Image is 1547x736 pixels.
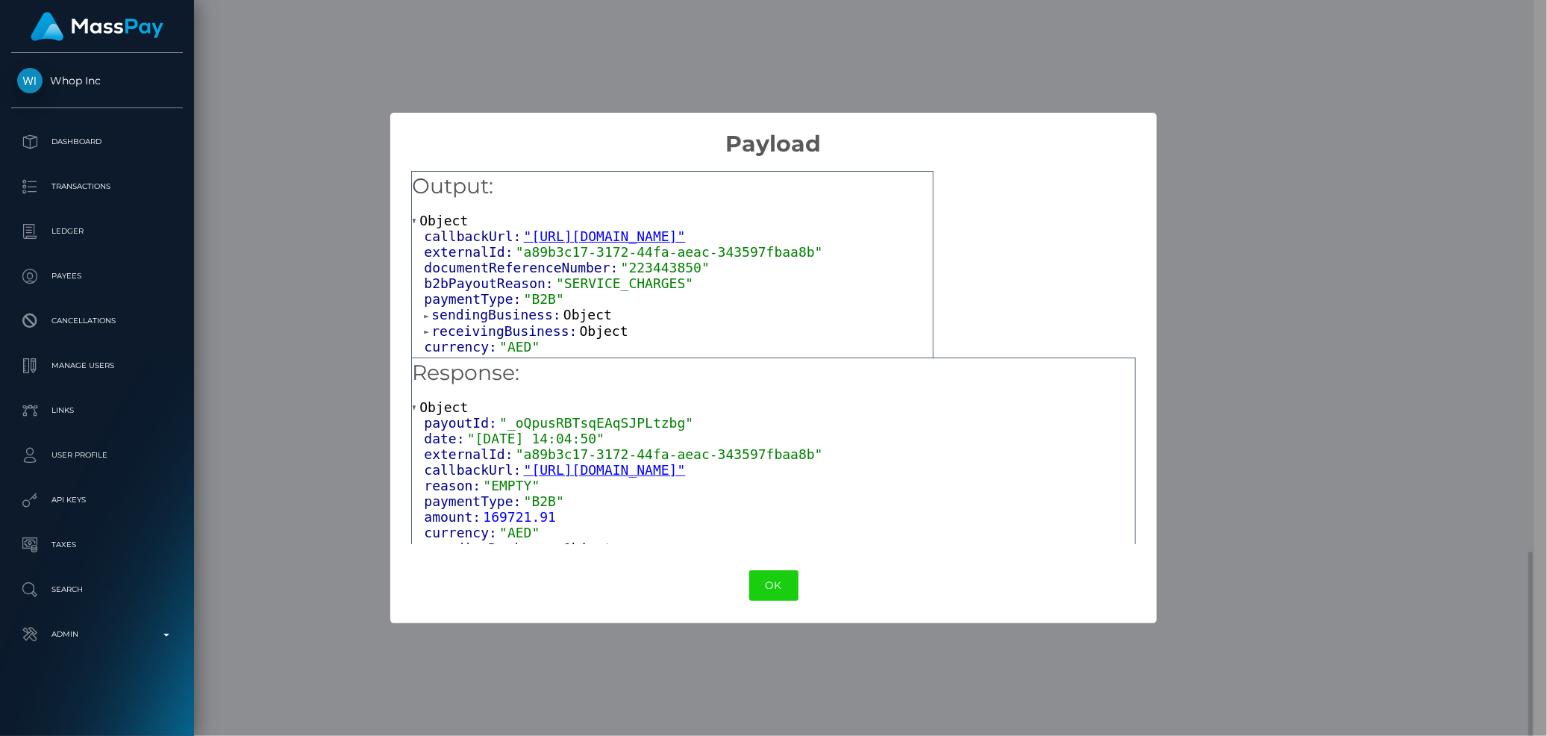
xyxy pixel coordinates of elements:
[524,493,564,509] span: "B2B"
[424,478,483,493] span: reason:
[483,509,556,525] span: 169721.91
[424,244,515,260] span: externalId:
[499,525,540,540] span: "AED"
[516,244,823,260] span: "a89b3c17-3172-44fa-aeac-343597fbaa8b"
[431,540,563,556] span: sendingBusiness:
[424,493,523,509] span: paymentType:
[524,291,564,307] span: "B2B"
[17,175,177,198] p: Transactions
[467,431,604,446] span: "[DATE] 14:04:50"
[499,339,540,355] span: "AED"
[483,355,556,370] span: 169721.91
[431,307,563,322] span: sendingBusiness:
[17,310,177,332] p: Cancellations
[524,228,686,244] a: "[URL][DOMAIN_NAME]"
[424,291,523,307] span: paymentType:
[412,358,1134,388] h5: Response:
[424,431,466,446] span: date:
[17,623,177,646] p: Admin
[424,462,523,478] span: callbackUrl:
[17,399,177,422] p: Links
[424,355,483,370] span: amount:
[424,260,620,275] span: documentReferenceNumber:
[563,307,612,322] span: Object
[31,12,163,41] img: MassPay Logo
[390,113,1157,158] h2: Payload
[17,444,177,467] p: User Profile
[17,265,177,287] p: Payees
[424,446,515,462] span: externalId:
[11,74,183,87] span: Whop Inc
[516,446,823,462] span: "a89b3c17-3172-44fa-aeac-343597fbaa8b"
[563,540,612,556] span: Object
[424,525,499,540] span: currency:
[424,509,483,525] span: amount:
[419,213,468,228] span: Object
[424,339,499,355] span: currency:
[17,534,177,556] p: Taxes
[483,478,540,493] span: "EMPTY"
[499,415,693,431] span: "_oQpusRBTsqEAqSJPLtzbg"
[556,275,693,291] span: "SERVICE_CHARGES"
[424,228,523,244] span: callbackUrl:
[17,578,177,601] p: Search
[17,131,177,153] p: Dashboard
[17,68,43,93] img: Whop Inc
[17,355,177,377] p: Manage Users
[749,570,798,601] button: OK
[419,399,468,415] span: Object
[621,260,710,275] span: "223443850"
[412,172,933,202] h5: Output:
[424,275,556,291] span: b2bPayoutReason:
[431,323,579,339] span: receivingBusiness:
[580,323,628,339] span: Object
[424,415,499,431] span: payoutId:
[524,462,686,478] a: "[URL][DOMAIN_NAME]"
[17,220,177,243] p: Ledger
[17,489,177,511] p: API Keys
